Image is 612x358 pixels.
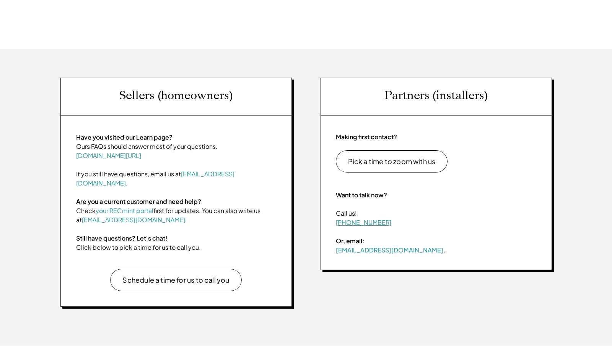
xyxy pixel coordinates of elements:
[76,151,141,159] a: [DOMAIN_NAME][URL]
[336,246,443,254] a: [EMAIL_ADDRESS][DOMAIN_NAME]
[336,190,537,200] p: Want to talk now?
[119,89,233,102] p: Sellers (homeowners)
[336,218,391,226] a: [PHONE_NUMBER]
[384,89,488,102] p: Partners (installers)
[82,216,185,224] a: [EMAIL_ADDRESS][DOMAIN_NAME]
[122,277,229,283] p: Schedule a time for us to call you
[76,169,276,188] p: If you still have questions, email us at .
[96,207,153,215] a: your RECmint portal
[76,234,276,243] p: Still have questions? Let's chat!
[76,170,234,187] a: [EMAIL_ADDRESS][DOMAIN_NAME]
[76,243,276,252] p: Click below to pick a time for us to call you.
[336,150,448,172] a: Pick a time to zoom with us
[76,197,276,206] p: Are you a current customer and need help?
[336,246,537,255] p: .
[76,142,276,160] p: Ours FAQs should answer most of your questions.
[336,236,537,246] p: Or, email:
[348,158,436,165] p: Pick a time to zoom with us
[336,200,537,218] p: Call us!
[76,206,276,234] p: Check first for updates. You can also write us at .
[76,133,276,142] p: Have you visited our Learn page?
[336,132,537,142] p: Making first contact?
[110,269,241,291] a: Schedule a time for us to call you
